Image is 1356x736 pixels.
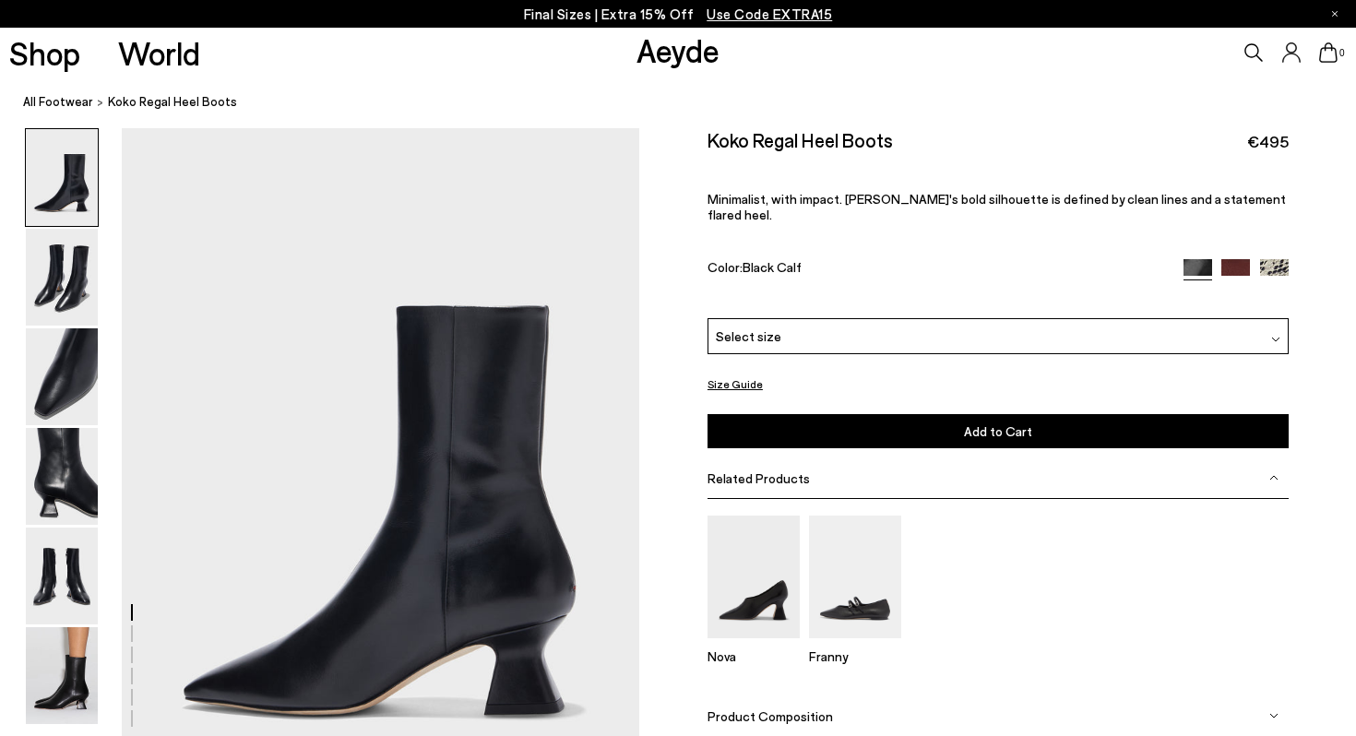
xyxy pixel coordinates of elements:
img: Koko Regal Heel Boots - Image 6 [26,627,98,724]
a: Aeyde [636,30,720,69]
span: 0 [1338,48,1347,58]
span: Navigate to /collections/ss25-final-sizes [707,6,832,22]
p: Franny [809,648,901,664]
img: Koko Regal Heel Boots - Image 3 [26,328,98,425]
span: Koko Regal Heel Boots [108,92,237,112]
img: svg%3E [1269,711,1279,720]
h2: Koko Regal Heel Boots [708,128,893,151]
span: Product Composition [708,708,833,724]
div: Color: [708,259,1165,280]
a: World [118,37,200,69]
img: Koko Regal Heel Boots - Image 4 [26,428,98,525]
button: Add to Cart [708,414,1289,448]
button: Size Guide [708,373,763,396]
img: Franny Double-Strap Flats [809,516,901,638]
nav: breadcrumb [23,77,1356,128]
span: Black Calf [743,259,802,275]
span: Select size [716,326,781,346]
p: Nova [708,648,800,664]
span: €495 [1247,130,1289,153]
span: Add to Cart [964,423,1032,439]
p: Final Sizes | Extra 15% Off [524,3,833,26]
img: Nova Regal Pumps [708,516,800,638]
a: Franny Double-Strap Flats Franny [809,625,901,664]
span: Related Products [708,470,810,486]
img: Koko Regal Heel Boots - Image 1 [26,129,98,226]
img: svg%3E [1271,335,1280,344]
img: Koko Regal Heel Boots - Image 5 [26,528,98,624]
a: Shop [9,37,80,69]
a: 0 [1319,42,1338,63]
img: Koko Regal Heel Boots - Image 2 [26,229,98,326]
p: Minimalist, with impact. [PERSON_NAME]'s bold silhouette is defined by clean lines and a statemen... [708,191,1289,222]
img: svg%3E [1269,473,1279,482]
a: Nova Regal Pumps Nova [708,625,800,664]
a: All Footwear [23,92,93,112]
